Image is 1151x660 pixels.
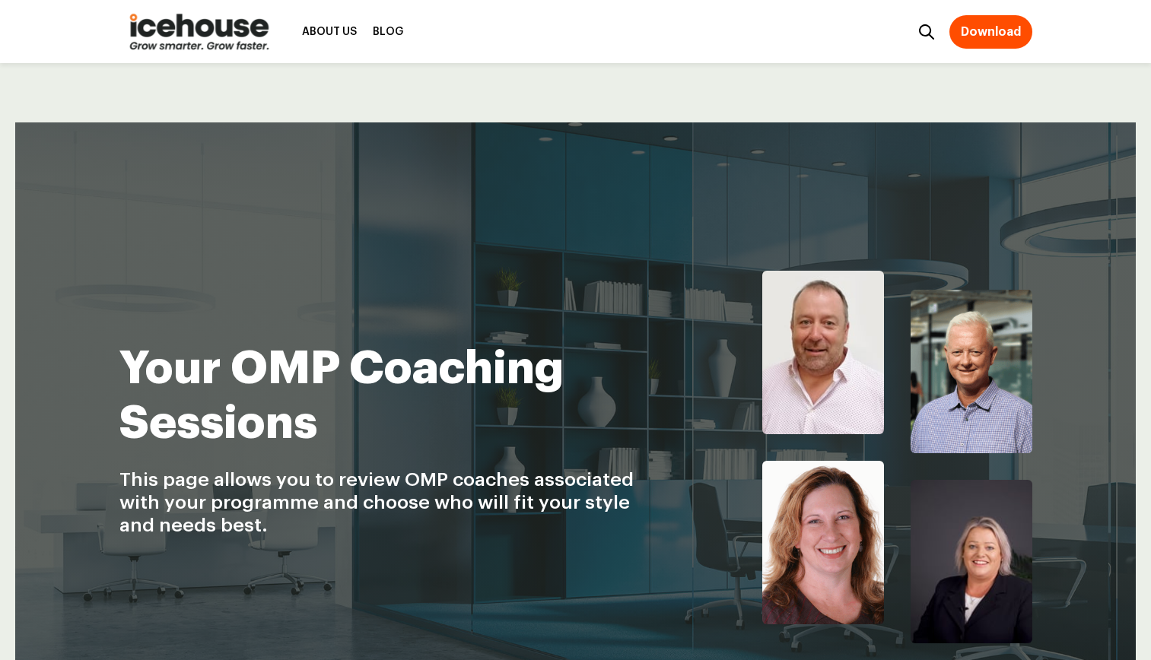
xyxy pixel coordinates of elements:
[119,470,634,535] span: This page allows you to review OMP coaches associated with your programme and choose who will fit...
[949,15,1032,49] a: Download
[294,5,365,59] a: About Us
[119,8,279,56] img: Icehouse | Grow smarter. Grow faster.
[364,5,411,59] a: Blog
[911,17,942,47] div: Search box
[911,290,1032,453] img: David Lilburne
[762,271,884,434] img: Jamie Brock
[294,5,412,59] nav: Desktop navigation
[911,480,1032,643] img: Di Murphy
[762,461,884,624] img: Josie Adlam-1
[119,341,660,451] h1: Your OMP Coaching Sessions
